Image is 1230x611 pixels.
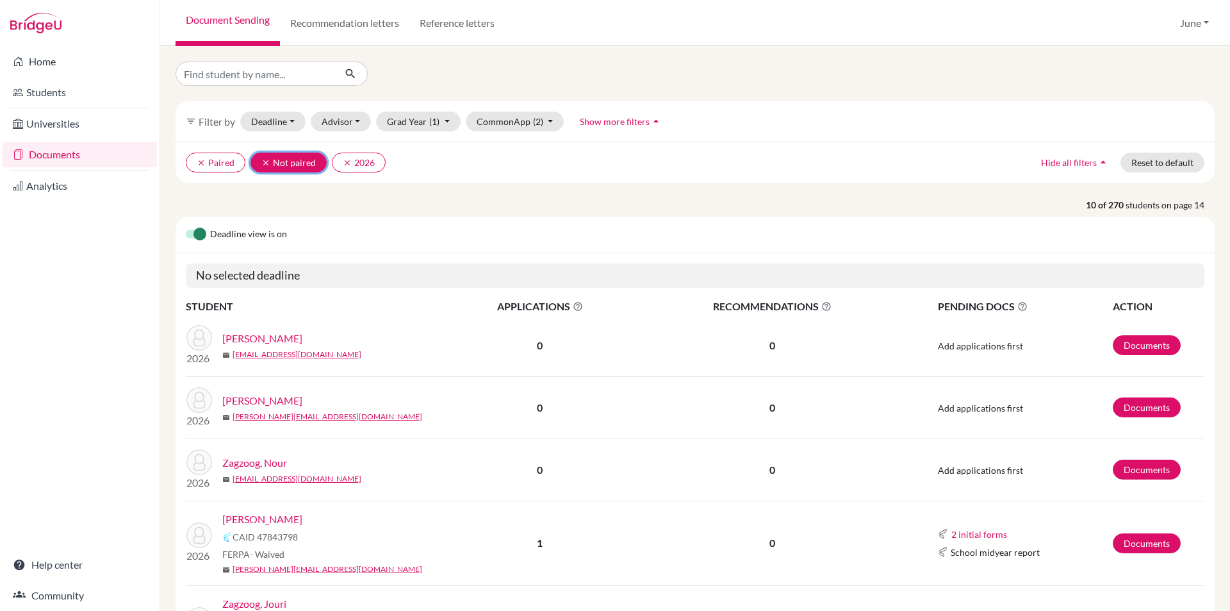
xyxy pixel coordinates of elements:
[261,158,270,167] i: clear
[176,62,334,86] input: Find student by name...
[222,512,302,527] a: [PERSON_NAME]
[1126,198,1215,212] span: students on page 14
[186,153,245,172] button: clearPaired
[938,547,948,557] img: Common App logo
[222,331,302,346] a: [PERSON_NAME]
[537,339,543,351] b: 0
[938,340,1023,351] span: Add applications first
[186,413,212,428] p: 2026
[311,112,372,131] button: Advisor
[376,112,461,131] button: Grad Year(1)
[186,449,212,475] img: Zagzoog, Nour
[938,299,1111,314] span: PENDING DOCS
[222,532,233,542] img: Common App logo
[938,465,1023,476] span: Add applications first
[951,527,1008,542] button: 2 initial forms
[429,116,439,127] span: (1)
[1086,198,1126,212] strong: 10 of 270
[222,414,230,421] span: mail
[186,298,442,315] th: STUDENT
[1113,533,1181,553] a: Documents
[3,111,157,137] a: Universities
[186,325,212,351] img: Zabani, Yousef
[332,153,386,172] button: clear2026
[186,548,212,564] p: 2026
[1030,153,1120,172] button: Hide all filtersarrow_drop_up
[1113,398,1181,417] a: Documents
[938,403,1023,414] span: Add applications first
[3,583,157,608] a: Community
[233,530,298,544] span: CAID 47843798
[233,473,361,485] a: [EMAIL_ADDRESS][DOMAIN_NAME]
[3,552,157,578] a: Help center
[222,476,230,483] span: mail
[1041,157,1097,168] span: Hide all filters
[3,173,157,199] a: Analytics
[233,411,422,423] a: [PERSON_NAME][EMAIL_ADDRESS][DOMAIN_NAME]
[199,115,235,128] span: Filter by
[639,299,906,314] span: RECOMMENDATIONS
[186,523,212,548] img: Zagzoog, Dana
[639,338,906,353] p: 0
[3,80,157,105] a: Students
[1113,335,1181,355] a: Documents
[222,393,302,408] a: [PERSON_NAME]
[569,112,673,131] button: Show more filtersarrow_drop_up
[1113,460,1181,480] a: Documents
[186,264,1204,288] h5: No selected deadline
[240,112,306,131] button: Deadline
[222,455,287,471] a: Zagzoog, Nour
[639,400,906,415] p: 0
[186,116,196,126] i: filter_list
[537,401,543,414] b: 0
[186,387,212,413] img: Zagzoog, Youssef
[639,535,906,551] p: 0
[233,349,361,360] a: [EMAIL_ADDRESS][DOMAIN_NAME]
[186,475,212,490] p: 2026
[222,566,230,574] span: mail
[537,537,543,549] b: 1
[1112,298,1204,315] th: ACTION
[466,112,564,131] button: CommonApp(2)
[250,153,327,172] button: clearNot paired
[10,13,61,33] img: Bridge-U
[1174,11,1215,35] button: June
[186,351,212,366] p: 2026
[3,142,157,167] a: Documents
[222,548,284,561] span: FERPA
[639,462,906,478] p: 0
[537,464,543,476] b: 0
[3,49,157,74] a: Home
[1097,156,1110,169] i: arrow_drop_up
[951,546,1040,559] span: School midyear report
[580,116,650,127] span: Show more filters
[938,529,948,539] img: Common App logo
[197,158,206,167] i: clear
[210,227,287,242] span: Deadline view is on
[250,549,284,560] span: - Waived
[650,115,662,128] i: arrow_drop_up
[1120,153,1204,172] button: Reset to default
[443,299,637,314] span: APPLICATIONS
[222,351,230,359] span: mail
[533,116,543,127] span: (2)
[343,158,352,167] i: clear
[233,564,422,575] a: [PERSON_NAME][EMAIL_ADDRESS][DOMAIN_NAME]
